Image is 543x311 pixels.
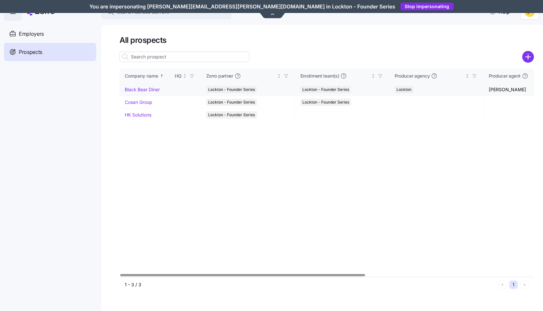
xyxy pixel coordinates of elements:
[183,74,187,78] div: Not sorted
[19,30,44,38] span: Employers
[125,99,152,105] a: Cosan Group
[522,51,534,63] svg: add icon
[159,74,164,78] div: Sorted ascending
[208,111,255,118] span: Lockton - Founder Series
[206,73,233,79] span: Zorro partner
[125,281,496,288] div: 1 - 3 / 3
[389,68,484,83] th: Producer agencyNot sorted
[395,73,430,79] span: Producer agency
[120,52,249,62] input: Search prospect
[489,73,521,79] span: Producer agent
[295,68,389,83] th: Enrollment team(s)Not sorted
[208,86,255,93] span: Lockton - Founder Series
[125,87,160,92] a: Black Bear Diner
[520,280,529,289] button: Next page
[498,280,507,289] button: Previous page
[201,68,295,83] th: Zorro partnerNot sorted
[208,99,255,106] span: Lockton - Founder Series
[120,35,534,45] h1: All prospects
[175,72,182,80] div: HQ
[302,99,349,106] span: Lockton - Founder Series
[371,74,375,78] div: Not sorted
[465,74,470,78] div: Not sorted
[120,68,170,83] th: Company nameSorted ascending
[397,86,411,93] span: Lockton
[277,74,281,78] div: Not sorted
[125,112,151,118] a: HK Solutions
[4,43,96,61] a: Prospects
[4,25,96,43] a: Employers
[125,72,158,80] div: Company name
[19,48,42,56] span: Prospects
[170,68,201,83] th: HQNot sorted
[300,73,339,79] span: Enrollment team(s)
[509,280,518,289] button: 1
[302,86,349,93] span: Lockton - Founder Series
